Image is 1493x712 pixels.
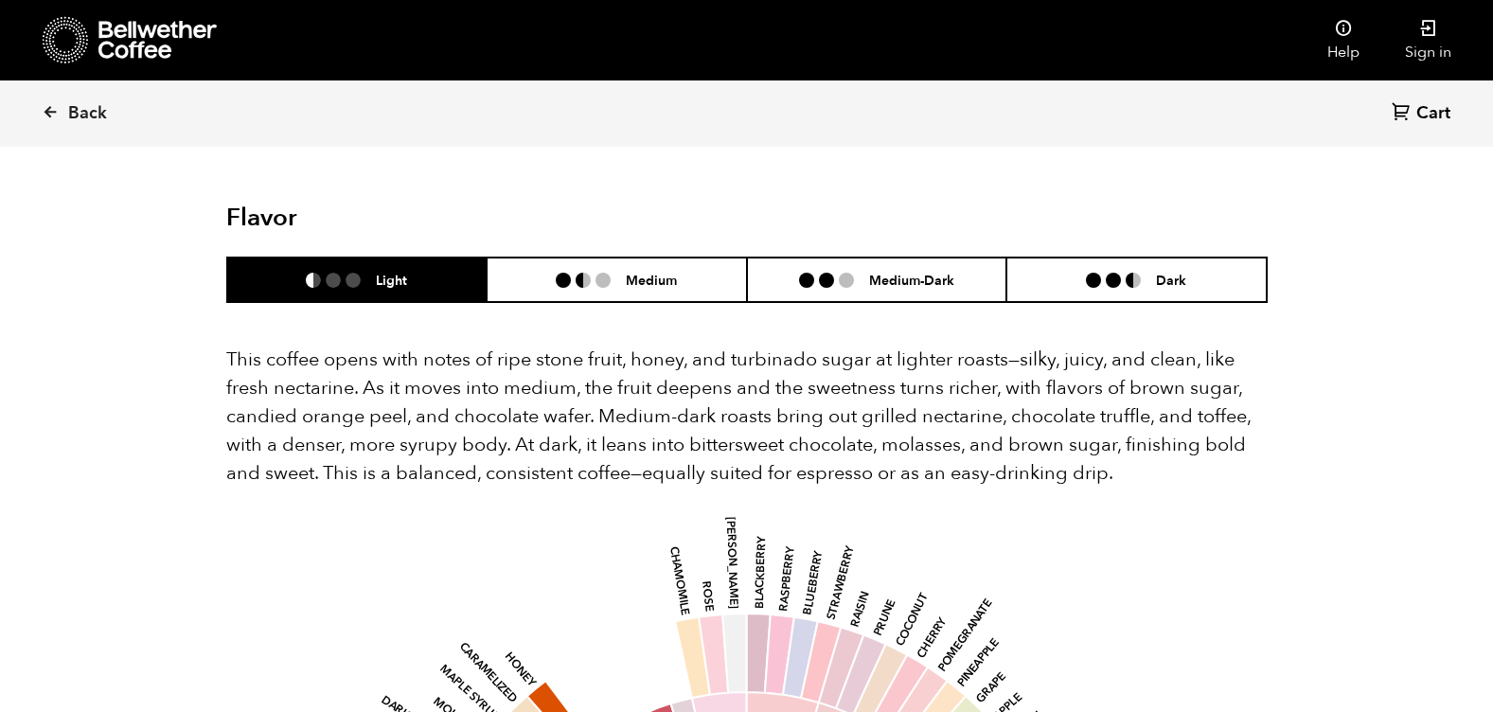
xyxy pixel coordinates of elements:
h6: Light [376,272,407,288]
span: Cart [1416,102,1450,125]
h6: Medium [626,272,677,288]
h6: Medium-Dark [869,272,954,288]
h6: Dark [1156,272,1186,288]
span: Back [68,102,107,125]
a: Cart [1392,101,1455,127]
h2: Flavor [226,204,574,233]
p: This coffee opens with notes of ripe stone fruit, honey, and turbinado sugar at lighter roasts—si... [226,346,1268,488]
